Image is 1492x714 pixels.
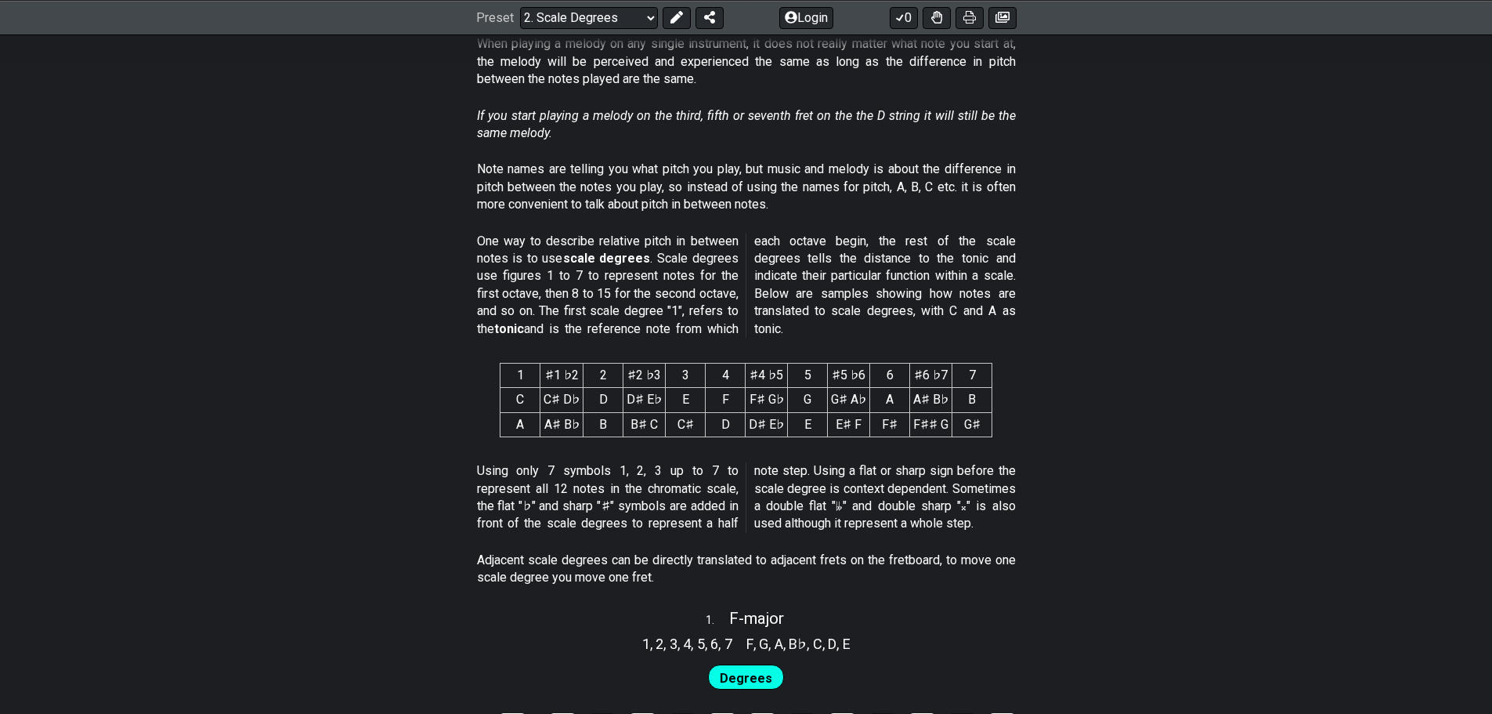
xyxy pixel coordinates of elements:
[729,609,784,628] span: F - major
[952,412,992,437] td: G♯
[583,388,623,412] td: D
[870,388,910,412] td: A
[910,388,952,412] td: A♯ B♭
[828,633,836,654] span: D
[753,633,760,654] span: ,
[583,412,623,437] td: B
[768,633,775,654] span: ,
[710,633,718,654] span: 6
[477,233,1016,338] p: One way to describe relative pitch in between notes is to use . Scale degrees use figures 1 to 7 ...
[789,633,807,654] span: B♭
[677,633,684,654] span: ,
[477,462,1016,533] p: Using only 7 symbols 1, 2, 3 up to 7 to represent all 12 notes in the chromatic scale, the flat "...
[706,388,746,412] td: F
[623,364,666,388] th: ♯2 ♭3
[500,388,540,412] td: C
[759,633,768,654] span: G
[870,412,910,437] td: F♯
[828,412,870,437] td: E♯ F
[540,412,583,437] td: A♯ B♭
[843,633,851,654] span: E
[706,612,729,629] span: 1 .
[656,633,663,654] span: 2
[650,633,656,654] span: ,
[663,633,670,654] span: ,
[910,412,952,437] td: F♯♯ G
[988,6,1017,28] button: Create image
[666,364,706,388] th: 3
[705,633,711,654] span: ,
[706,412,746,437] td: D
[583,364,623,388] th: 2
[500,364,540,388] th: 1
[775,633,783,654] span: A
[477,108,1016,140] em: If you start playing a melody on the third, fifth or seventh fret on the the D string it will sti...
[683,633,691,654] span: 4
[807,633,813,654] span: ,
[910,364,952,388] th: ♯6 ♭7
[952,364,992,388] th: 7
[813,633,822,654] span: C
[476,10,514,25] span: Preset
[956,6,984,28] button: Print
[663,6,691,28] button: Edit Preset
[642,633,650,654] span: 1
[635,629,739,654] section: Scale pitch classes
[739,629,858,654] section: Scale pitch classes
[623,388,666,412] td: D♯ E♭
[788,388,828,412] td: G
[670,633,677,654] span: 3
[666,388,706,412] td: E
[836,633,843,654] span: ,
[477,35,1016,88] p: When playing a melody on any single instrument, it does not really matter what note you start at,...
[746,633,753,654] span: F
[500,412,540,437] td: A
[477,161,1016,213] p: Note names are telling you what pitch you play, but music and melody is about the difference in p...
[952,388,992,412] td: B
[890,6,918,28] button: 0
[828,388,870,412] td: G♯ A♭
[494,321,524,336] strong: tonic
[923,6,951,28] button: Toggle Dexterity for all fretkits
[540,388,583,412] td: C♯ D♭
[870,364,910,388] th: 6
[563,251,651,266] strong: scale degrees
[477,552,1016,587] p: Adjacent scale degrees can be directly translated to adjacent frets on the fretboard, to move one...
[724,633,732,654] span: 7
[779,6,833,28] button: Login
[666,412,706,437] td: C♯
[706,364,746,388] th: 4
[828,364,870,388] th: ♯5 ♭6
[623,412,666,437] td: B♯ C
[746,412,788,437] td: D♯ E♭
[520,6,658,28] select: Preset
[788,412,828,437] td: E
[691,633,697,654] span: ,
[822,633,829,654] span: ,
[720,667,772,690] span: First enable full edit mode to edit
[718,633,724,654] span: ,
[783,633,789,654] span: ,
[746,388,788,412] td: F♯ G♭
[697,633,705,654] span: 5
[695,6,724,28] button: Share Preset
[746,364,788,388] th: ♯4 ♭5
[540,364,583,388] th: ♯1 ♭2
[788,364,828,388] th: 5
